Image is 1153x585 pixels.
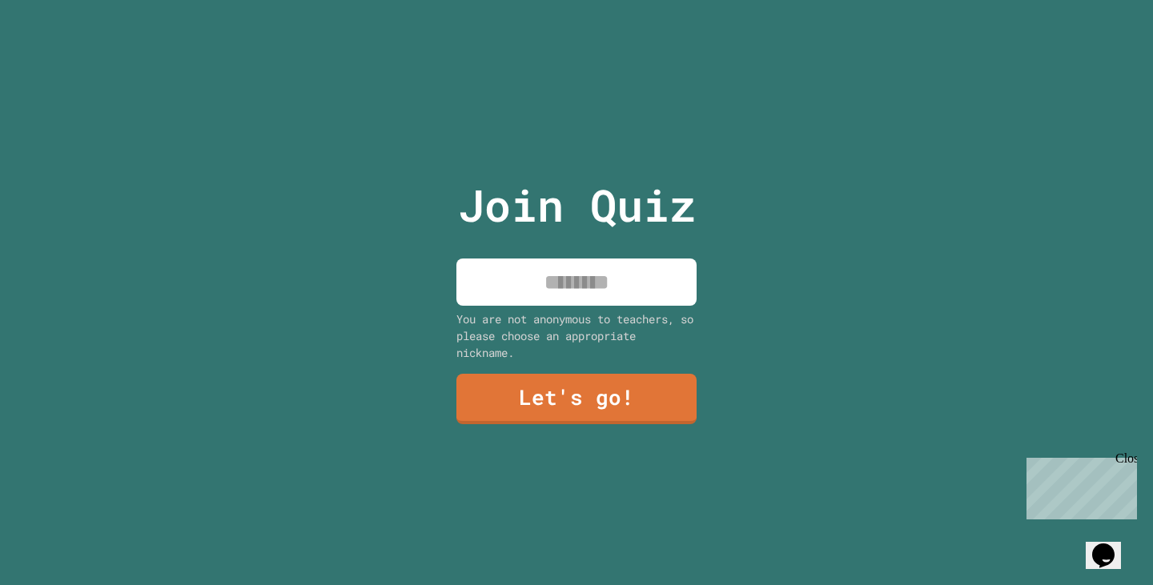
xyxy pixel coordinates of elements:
p: Join Quiz [458,172,696,238]
div: You are not anonymous to teachers, so please choose an appropriate nickname. [456,311,697,361]
iframe: chat widget [1086,521,1137,569]
a: Let's go! [456,374,697,424]
div: Chat with us now!Close [6,6,110,102]
iframe: chat widget [1020,451,1137,519]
